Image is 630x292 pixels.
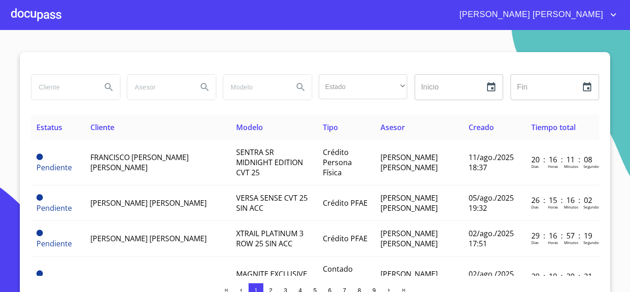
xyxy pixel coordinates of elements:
[290,76,312,98] button: Search
[583,240,600,245] p: Segundos
[531,271,594,281] p: 29 : 19 : 30 : 21
[531,240,539,245] p: Dias
[564,240,578,245] p: Minutos
[90,122,114,132] span: Cliente
[36,194,43,201] span: Pendiente
[236,193,308,213] span: VERSA SENSE CVT 25 SIN ACC
[31,75,94,100] input: search
[36,230,43,236] span: Pendiente
[36,270,43,277] span: Pendiente
[548,164,558,169] p: Horas
[380,152,438,173] span: [PERSON_NAME] [PERSON_NAME]
[98,76,120,98] button: Search
[452,7,608,22] span: [PERSON_NAME] [PERSON_NAME]
[90,233,207,244] span: [PERSON_NAME] [PERSON_NAME]
[323,122,338,132] span: Tipo
[90,274,207,284] span: [PERSON_NAME] [PERSON_NAME]
[583,204,600,209] p: Segundos
[583,164,600,169] p: Segundos
[380,193,438,213] span: [PERSON_NAME] [PERSON_NAME]
[531,195,594,205] p: 26 : 15 : 16 : 02
[548,204,558,209] p: Horas
[531,204,539,209] p: Dias
[531,155,594,165] p: 20 : 16 : 11 : 08
[90,198,207,208] span: [PERSON_NAME] [PERSON_NAME]
[469,269,514,289] span: 02/ago./2025 15:18
[194,76,216,98] button: Search
[548,240,558,245] p: Horas
[36,238,72,249] span: Pendiente
[36,122,62,132] span: Estatus
[469,228,514,249] span: 02/ago./2025 17:51
[380,122,405,132] span: Asesor
[469,152,514,173] span: 11/ago./2025 18:37
[236,228,303,249] span: XTRAIL PLATINUM 3 ROW 25 SIN ACC
[36,154,43,160] span: Pendiente
[236,122,263,132] span: Modelo
[223,75,286,100] input: search
[236,147,303,178] span: SENTRA SR MIDNIGHT EDITION CVT 25
[127,75,190,100] input: search
[469,193,514,213] span: 05/ago./2025 19:32
[469,122,494,132] span: Creado
[36,203,72,213] span: Pendiente
[90,152,189,173] span: FRANCISCO [PERSON_NAME] [PERSON_NAME]
[452,7,619,22] button: account of current user
[531,231,594,241] p: 29 : 16 : 57 : 19
[564,164,578,169] p: Minutos
[531,164,539,169] p: Dias
[323,198,368,208] span: Crédito PFAE
[319,74,407,99] div: ​
[380,269,438,289] span: [PERSON_NAME] [PERSON_NAME]
[531,122,576,132] span: Tiempo total
[380,228,438,249] span: [PERSON_NAME] [PERSON_NAME]
[36,162,72,173] span: Pendiente
[564,204,578,209] p: Minutos
[236,269,307,289] span: MAGNITE EXCLUSIVE 1 0 LTS CVT 25
[323,147,352,178] span: Crédito Persona Física
[323,233,368,244] span: Crédito PFAE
